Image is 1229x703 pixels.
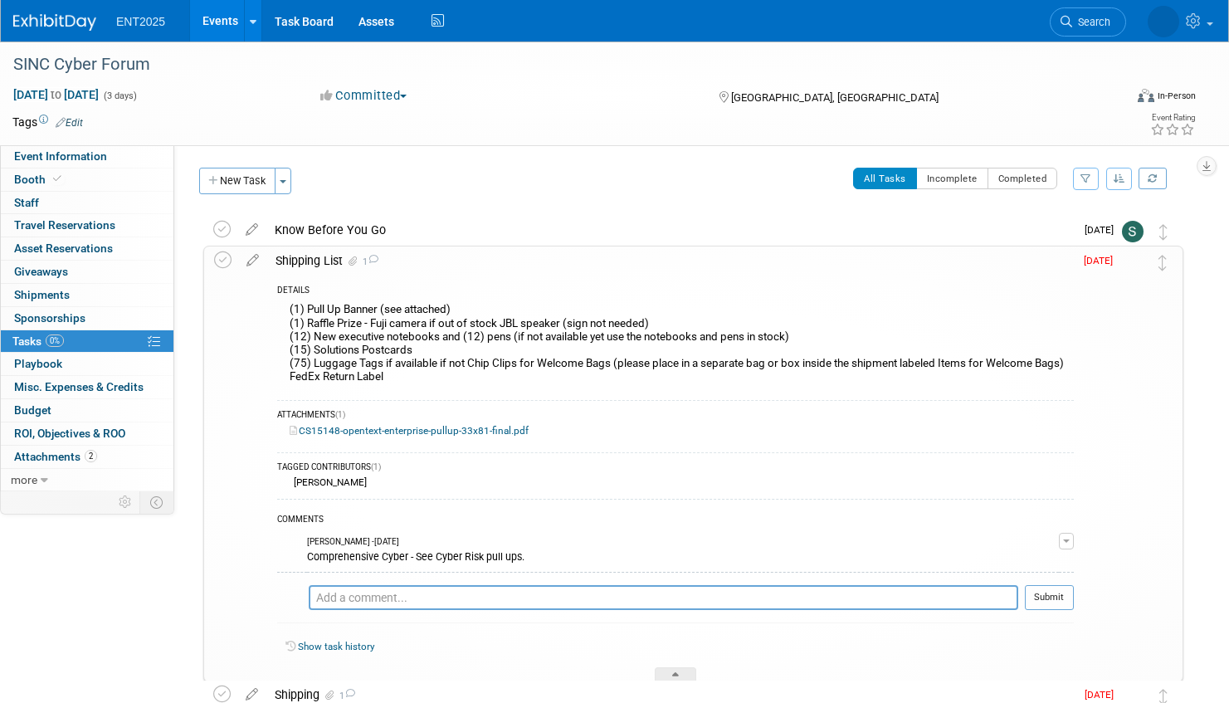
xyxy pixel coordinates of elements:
[1,307,173,330] a: Sponsorships
[14,196,39,209] span: Staff
[14,311,85,325] span: Sponsorships
[290,425,529,437] a: CS15148-opentext-enterprise-pullup-33x81-final.pdf
[14,288,70,301] span: Shipments
[14,218,115,232] span: Travel Reservations
[14,173,65,186] span: Booth
[14,380,144,393] span: Misc. Expenses & Credits
[116,15,165,28] span: ENT2025
[1150,114,1195,122] div: Event Rating
[1,376,173,398] a: Misc. Expenses & Credits
[916,168,988,189] button: Incomplete
[1085,689,1122,701] span: [DATE]
[14,427,125,440] span: ROI, Objectives & ROO
[371,462,381,471] span: (1)
[1,237,173,260] a: Asset Reservations
[853,168,917,189] button: All Tasks
[53,174,61,183] i: Booth reservation complete
[1122,221,1144,242] img: Stephanie Silva
[11,473,37,486] span: more
[1148,6,1179,37] img: Rose Bodin
[199,168,276,194] button: New Task
[298,641,374,652] a: Show task history
[1158,255,1167,271] i: Move task
[1,145,173,168] a: Event Information
[335,410,345,419] span: (1)
[85,450,97,462] span: 2
[14,450,97,463] span: Attachments
[266,216,1075,244] div: Know Before You Go
[1,422,173,445] a: ROI, Objectives & ROO
[267,247,1074,275] div: Shipping List
[102,90,137,101] span: (3 days)
[1138,89,1154,102] img: Format-Inperson.png
[988,168,1058,189] button: Completed
[14,149,107,163] span: Event Information
[1121,251,1143,273] img: Rose Bodin
[111,491,140,513] td: Personalize Event Tab Strip
[1,446,173,468] a: Attachments2
[14,357,62,370] span: Playbook
[14,403,51,417] span: Budget
[360,256,378,267] span: 1
[277,512,1074,530] div: COMMENTS
[238,253,267,268] a: edit
[46,334,64,347] span: 0%
[731,91,939,104] span: [GEOGRAPHIC_DATA], [GEOGRAPHIC_DATA]
[1,284,173,306] a: Shipments
[48,88,64,101] span: to
[1050,7,1126,37] a: Search
[1,469,173,491] a: more
[1084,255,1121,266] span: [DATE]
[237,222,266,237] a: edit
[1072,16,1110,28] span: Search
[1,214,173,237] a: Travel Reservations
[277,536,299,558] img: Rose Bodin
[307,548,1059,564] div: Comprehensive Cyber - See Cyber Risk pull ups.
[277,461,1074,476] div: TAGGED CONTRIBUTORS
[1,330,173,353] a: Tasks0%
[13,14,96,31] img: ExhibitDay
[140,491,174,513] td: Toggle Event Tabs
[12,114,83,130] td: Tags
[277,409,1074,423] div: ATTACHMENTS
[1,261,173,283] a: Giveaways
[1,399,173,422] a: Budget
[12,334,64,348] span: Tasks
[277,299,1074,391] div: (1) Pull Up Banner (see attached) (1) Raffle Prize - Fuji camera if out of stock JBL speaker (sig...
[7,50,1095,80] div: SINC Cyber Forum
[315,87,413,105] button: Committed
[1,192,173,214] a: Staff
[1139,168,1167,189] a: Refresh
[14,242,113,255] span: Asset Reservations
[1,353,173,375] a: Playbook
[1159,224,1168,240] i: Move task
[337,691,355,701] span: 1
[14,265,68,278] span: Giveaways
[1157,90,1196,102] div: In-Person
[1025,585,1074,610] button: Submit
[237,687,266,702] a: edit
[12,87,100,102] span: [DATE] [DATE]
[307,536,399,548] span: [PERSON_NAME] - [DATE]
[1,168,173,191] a: Booth
[56,117,83,129] a: Edit
[290,476,367,488] div: [PERSON_NAME]
[1019,86,1196,111] div: Event Format
[277,586,300,609] img: Rose Bodin
[1085,224,1122,236] span: [DATE]
[277,285,1074,299] div: DETAILS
